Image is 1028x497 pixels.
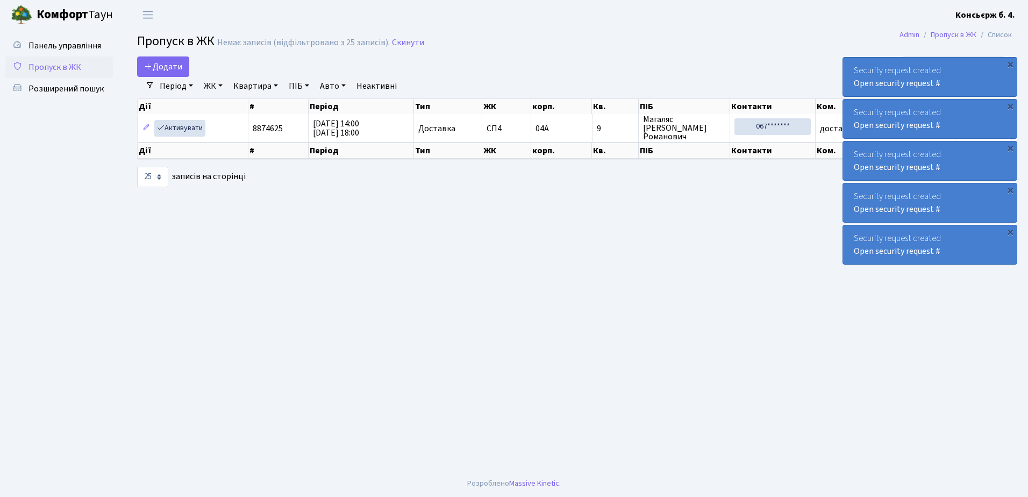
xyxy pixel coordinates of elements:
[154,120,205,137] a: Активувати
[138,99,248,114] th: Дії
[5,56,113,78] a: Пропуск в ЖК
[816,143,956,159] th: Ком.
[843,183,1017,222] div: Security request created
[467,478,561,489] div: Розроблено .
[854,119,940,131] a: Open security request #
[854,203,940,215] a: Open security request #
[597,124,634,133] span: 9
[531,99,592,114] th: корп.
[138,143,248,159] th: Дії
[155,77,197,95] a: Період
[229,77,282,95] a: Квартира
[816,99,957,114] th: Ком.
[854,77,940,89] a: Open security request #
[248,143,309,159] th: #
[248,99,309,114] th: #
[1005,226,1016,237] div: ×
[217,38,390,48] div: Немає записів (відфільтровано з 25 записів).
[509,478,559,489] a: Massive Kinetic
[854,161,940,173] a: Open security request #
[37,6,113,24] span: Таун
[137,56,189,77] a: Додати
[487,124,526,133] span: СП4
[536,123,549,134] span: 04А
[11,4,32,26] img: logo.png
[309,99,415,114] th: Період
[592,143,639,159] th: Кв.
[843,58,1017,96] div: Security request created
[253,123,283,134] span: 8874625
[144,61,182,73] span: Додати
[955,9,1015,22] a: Консьєрж б. 4.
[414,99,482,114] th: Тип
[313,118,359,139] span: [DATE] 14:00 [DATE] 18:00
[730,99,815,114] th: Контакти
[854,245,940,257] a: Open security request #
[5,35,113,56] a: Панель управління
[482,99,531,114] th: ЖК
[531,143,592,159] th: корп.
[316,77,350,95] a: Авто
[843,100,1017,138] div: Security request created
[199,77,227,95] a: ЖК
[414,143,482,159] th: Тип
[639,143,730,159] th: ПІБ
[352,77,401,95] a: Неактивні
[1005,184,1016,195] div: ×
[482,143,531,159] th: ЖК
[28,61,81,73] span: Пропуск в ЖК
[843,225,1017,264] div: Security request created
[843,141,1017,180] div: Security request created
[592,99,639,114] th: Кв.
[639,99,730,114] th: ПІБ
[309,143,415,159] th: Період
[284,77,313,95] a: ПІБ
[28,83,104,95] span: Розширений пошук
[134,6,161,24] button: Переключити навігацію
[137,32,215,51] span: Пропуск в ЖК
[820,123,906,134] span: доставка води Еталон
[28,40,101,52] span: Панель управління
[137,167,246,187] label: записів на сторінці
[1005,59,1016,69] div: ×
[137,167,168,187] select: записів на сторінці
[37,6,88,23] b: Комфорт
[392,38,424,48] a: Скинути
[1005,101,1016,111] div: ×
[730,143,815,159] th: Контакти
[418,124,455,133] span: Доставка
[1005,143,1016,153] div: ×
[643,115,725,141] span: Магаляс [PERSON_NAME] Романович
[5,78,113,100] a: Розширений пошук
